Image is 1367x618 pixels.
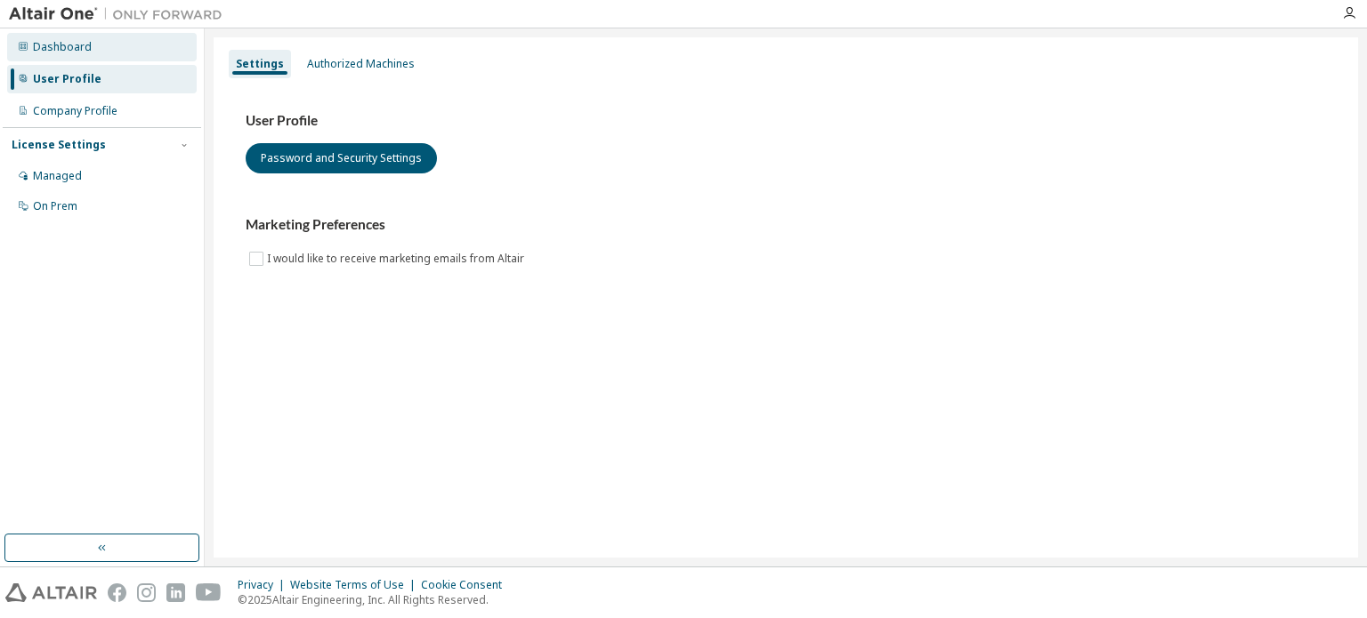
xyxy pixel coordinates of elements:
[137,583,156,602] img: instagram.svg
[33,40,92,54] div: Dashboard
[246,143,437,173] button: Password and Security Settings
[33,199,77,213] div: On Prem
[33,104,117,118] div: Company Profile
[238,578,290,592] div: Privacy
[238,592,513,607] p: © 2025 Altair Engineering, Inc. All Rights Reserved.
[108,583,126,602] img: facebook.svg
[290,578,421,592] div: Website Terms of Use
[421,578,513,592] div: Cookie Consent
[267,248,528,269] label: I would like to receive marketing emails from Altair
[166,583,185,602] img: linkedin.svg
[9,5,231,23] img: Altair One
[246,112,1326,130] h3: User Profile
[5,583,97,602] img: altair_logo.svg
[307,57,415,71] div: Authorized Machines
[236,57,284,71] div: Settings
[33,72,101,86] div: User Profile
[246,216,1326,234] h3: Marketing Preferences
[33,169,82,183] div: Managed
[196,583,222,602] img: youtube.svg
[12,138,106,152] div: License Settings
